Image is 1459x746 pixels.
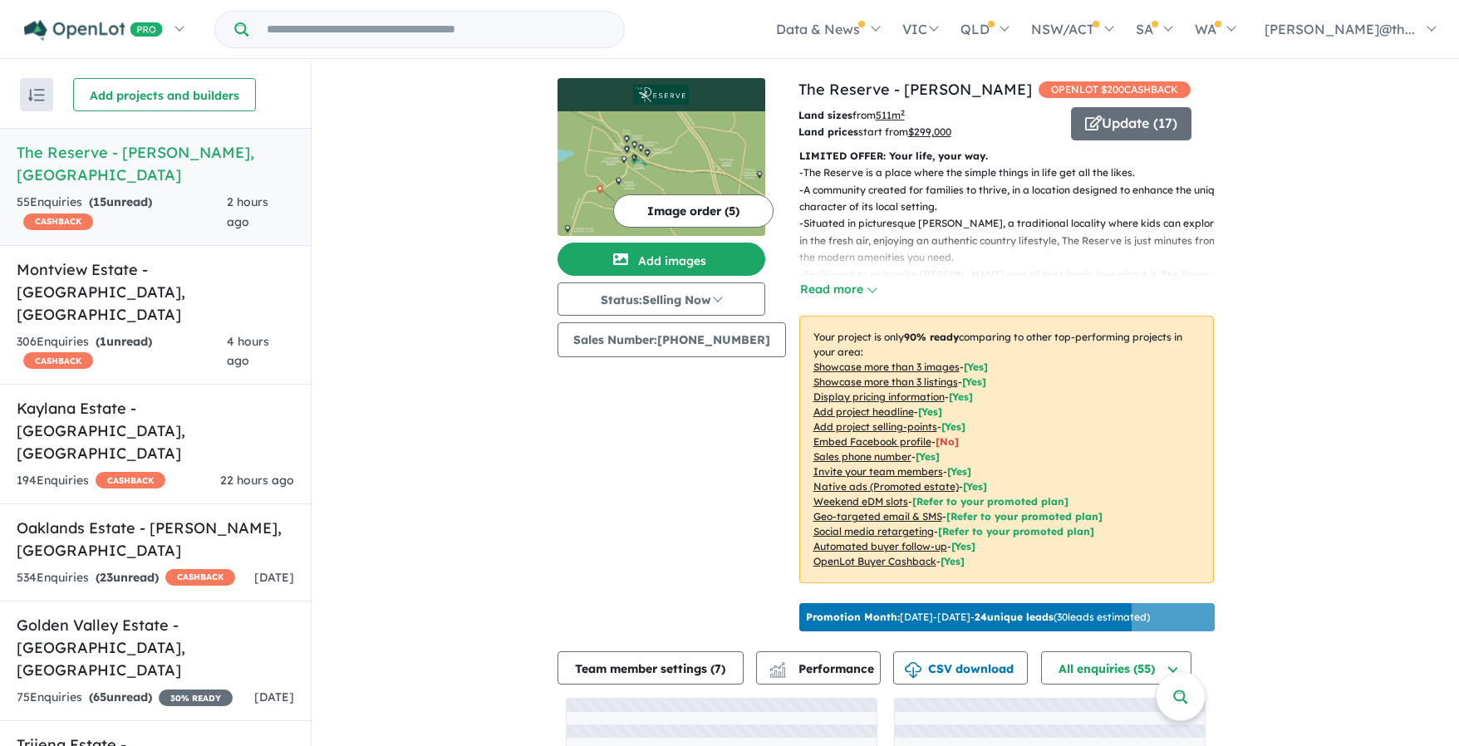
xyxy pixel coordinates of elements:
b: 24 unique leads [975,611,1054,623]
strong: ( unread) [96,570,159,585]
u: Invite your team members [813,465,943,478]
img: line-chart.svg [769,662,784,671]
u: Add project headline [813,405,914,418]
button: Sales Number:[PHONE_NUMBER] [558,322,786,357]
p: [DATE] - [DATE] - ( 30 leads estimated) [806,610,1150,625]
a: The Reserve - [PERSON_NAME] [798,80,1032,99]
p: - Situated in picturesque [PERSON_NAME], a traditional locality where kids can explore in the fre... [799,215,1227,266]
span: [Refer to your promoted plan] [946,510,1103,523]
span: [ Yes ] [918,405,942,418]
button: Read more [799,280,877,299]
span: 65 [93,690,106,704]
button: CSV download [893,651,1028,685]
button: Update (17) [1071,107,1191,140]
img: Openlot PRO Logo White [24,20,163,41]
a: The Reserve - Drouin LogoThe Reserve - Drouin [558,78,765,236]
u: Display pricing information [813,390,945,403]
u: Weekend eDM slots [813,495,908,508]
span: [DATE] [254,690,294,704]
span: [ Yes ] [962,375,986,388]
span: [Yes] [963,480,987,493]
span: [PERSON_NAME]@th... [1265,21,1415,37]
div: 194 Enquir ies [17,471,165,491]
p: - A community created for families to thrive, in a location designed to enhance the unique charac... [799,182,1227,216]
div: 534 Enquir ies [17,568,235,588]
button: Team member settings (7) [558,651,744,685]
u: 511 m [876,109,905,121]
img: The Reserve - Drouin Logo [564,85,759,105]
span: [Yes] [941,555,965,567]
button: Performance [756,651,881,685]
b: Land prices [798,125,858,138]
button: Add projects and builders [73,78,256,111]
span: 1 [100,334,106,349]
span: Performance [772,661,874,676]
span: 2 hours ago [227,194,268,229]
img: download icon [905,662,921,679]
strong: ( unread) [89,690,152,704]
strong: ( unread) [96,334,152,349]
u: Showcase more than 3 listings [813,375,958,388]
span: 7 [715,661,721,676]
sup: 2 [901,108,905,117]
h5: Oaklands Estate - [PERSON_NAME] , [GEOGRAPHIC_DATA] [17,517,294,562]
span: CASHBACK [23,352,93,369]
button: Status:Selling Now [558,282,765,316]
button: Image order (5) [613,194,774,228]
span: [ No ] [936,435,959,448]
span: 15 [93,194,106,209]
span: CASHBACK [96,472,165,488]
span: CASHBACK [23,213,93,230]
span: [DATE] [254,570,294,585]
span: [ Yes ] [964,361,988,373]
u: Geo-targeted email & SMS [813,510,942,523]
input: Try estate name, suburb, builder or developer [252,12,621,47]
u: Embed Facebook profile [813,435,931,448]
h5: Montview Estate - [GEOGRAPHIC_DATA] , [GEOGRAPHIC_DATA] [17,258,294,326]
p: start from [798,124,1059,140]
u: Automated buyer follow-up [813,540,947,552]
img: The Reserve - Drouin [558,111,765,236]
u: $ 299,000 [908,125,951,138]
p: - The Reserve is a place where the simple things in life get all the likes. [799,164,1227,181]
span: 23 [100,570,113,585]
button: All enquiries (55) [1041,651,1191,685]
img: sort.svg [28,89,45,101]
span: 22 hours ago [220,473,294,488]
span: CASHBACK [165,569,235,586]
h5: Golden Valley Estate - [GEOGRAPHIC_DATA] , [GEOGRAPHIC_DATA] [17,614,294,681]
strong: ( unread) [89,194,152,209]
span: [ Yes ] [916,450,940,463]
u: Native ads (Promoted estate) [813,480,959,493]
div: 75 Enquir ies [17,688,233,708]
span: [Refer to your promoted plan] [912,495,1068,508]
p: LIMITED OFFER: Your life, your way. [799,148,1214,164]
u: Social media retargeting [813,525,934,537]
button: Add images [558,243,765,276]
div: 306 Enquir ies [17,332,227,372]
span: 4 hours ago [227,334,269,369]
p: - Envisioned to epitomise [PERSON_NAME] and all that locals love about it, The Reserve will be an... [799,267,1227,317]
span: OPENLOT $ 200 CASHBACK [1039,81,1191,98]
b: Land sizes [798,109,852,121]
span: [ Yes ] [941,420,965,433]
span: [ Yes ] [949,390,973,403]
u: OpenLot Buyer Cashback [813,555,936,567]
u: Add project selling-points [813,420,937,433]
span: [Yes] [951,540,975,552]
span: 30 % READY [159,690,233,706]
b: 90 % ready [904,331,959,343]
img: bar-chart.svg [769,667,786,678]
span: [ Yes ] [947,465,971,478]
p: from [798,107,1059,124]
div: 55 Enquir ies [17,193,227,233]
h5: The Reserve - [PERSON_NAME] , [GEOGRAPHIC_DATA] [17,141,294,186]
b: Promotion Month: [806,611,900,623]
span: [Refer to your promoted plan] [938,525,1094,537]
h5: Kaylana Estate - [GEOGRAPHIC_DATA] , [GEOGRAPHIC_DATA] [17,397,294,464]
p: Your project is only comparing to other top-performing projects in your area: - - - - - - - - - -... [799,316,1214,583]
u: Showcase more than 3 images [813,361,960,373]
u: Sales phone number [813,450,911,463]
